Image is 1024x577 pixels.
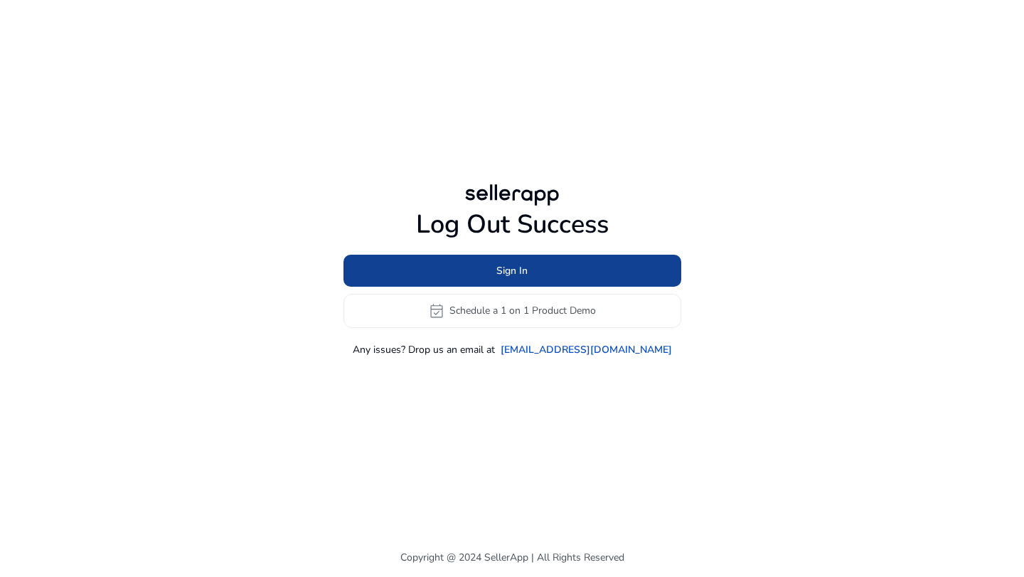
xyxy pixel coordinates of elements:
[353,342,495,357] p: Any issues? Drop us an email at
[501,342,672,357] a: [EMAIL_ADDRESS][DOMAIN_NAME]
[343,209,681,240] h1: Log Out Success
[343,255,681,287] button: Sign In
[428,302,445,319] span: event_available
[343,294,681,328] button: event_availableSchedule a 1 on 1 Product Demo
[496,263,528,278] span: Sign In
